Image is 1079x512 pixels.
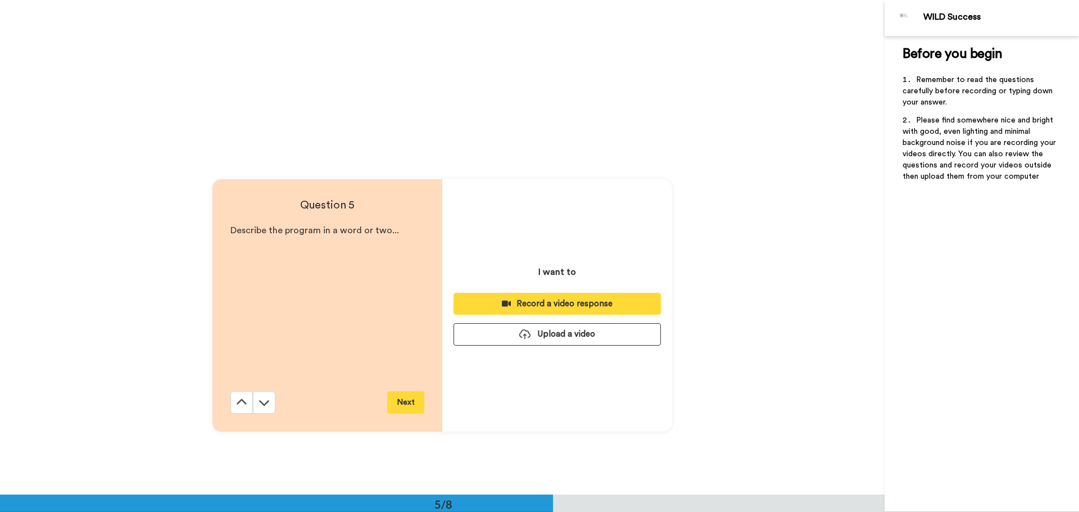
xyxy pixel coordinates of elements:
span: Please find somewhere nice and bright with good, even lighting and minimal background noise if yo... [903,116,1058,180]
div: 5/8 [416,496,470,512]
span: Before you begin [903,47,1002,61]
img: Profile Image [891,4,918,31]
span: Remember to read the questions carefully before recording or typing down your answer. [903,76,1055,106]
div: WILD Success [923,12,1078,22]
div: Record a video response [463,298,652,310]
h4: Question 5 [230,197,424,213]
span: Describe the program in a word or two... [230,226,399,235]
button: Record a video response [454,293,661,315]
button: Upload a video [454,323,661,345]
p: I want to [538,265,576,279]
button: Next [387,391,424,414]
